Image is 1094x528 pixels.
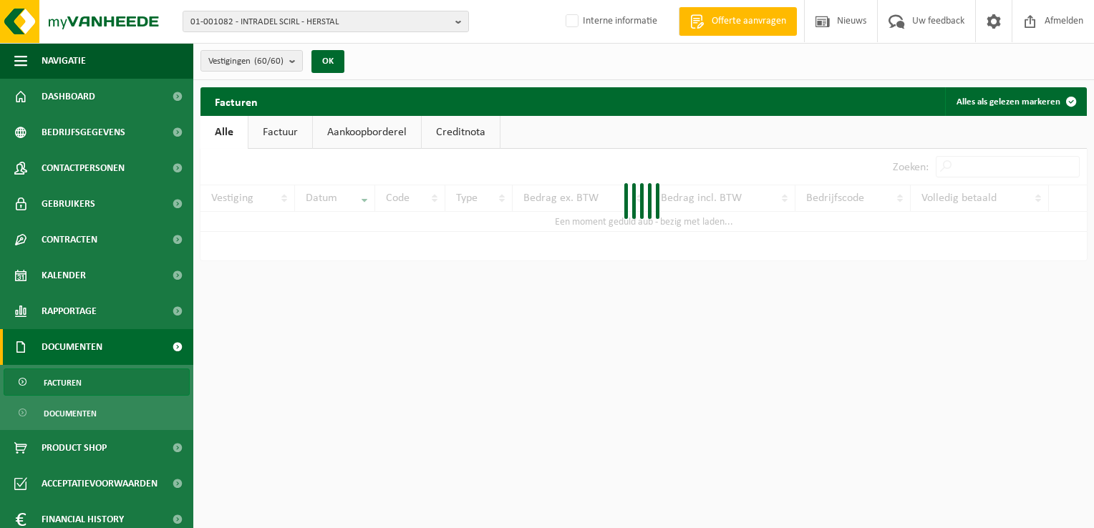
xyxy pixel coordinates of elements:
[200,50,303,72] button: Vestigingen(60/60)
[42,258,86,293] span: Kalender
[313,116,421,149] a: Aankoopborderel
[248,116,312,149] a: Factuur
[4,399,190,426] a: Documenten
[44,369,82,396] span: Facturen
[42,43,86,79] span: Navigatie
[311,50,344,73] button: OK
[679,7,797,36] a: Offerte aanvragen
[42,79,95,114] span: Dashboard
[190,11,450,33] span: 01-001082 - INTRADEL SCIRL - HERSTAL
[42,222,97,258] span: Contracten
[42,466,158,502] span: Acceptatievoorwaarden
[42,293,97,329] span: Rapportage
[42,430,107,466] span: Product Shop
[44,400,97,427] span: Documenten
[42,186,95,222] span: Gebruikers
[42,114,125,150] span: Bedrijfsgegevens
[208,51,284,72] span: Vestigingen
[254,57,284,66] count: (60/60)
[4,368,190,396] a: Facturen
[563,11,657,32] label: Interne informatie
[200,87,272,115] h2: Facturen
[708,14,790,29] span: Offerte aanvragen
[422,116,500,149] a: Creditnota
[42,150,125,186] span: Contactpersonen
[183,11,469,32] button: 01-001082 - INTRADEL SCIRL - HERSTAL
[42,329,102,365] span: Documenten
[945,87,1085,116] button: Alles als gelezen markeren
[200,116,248,149] a: Alle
